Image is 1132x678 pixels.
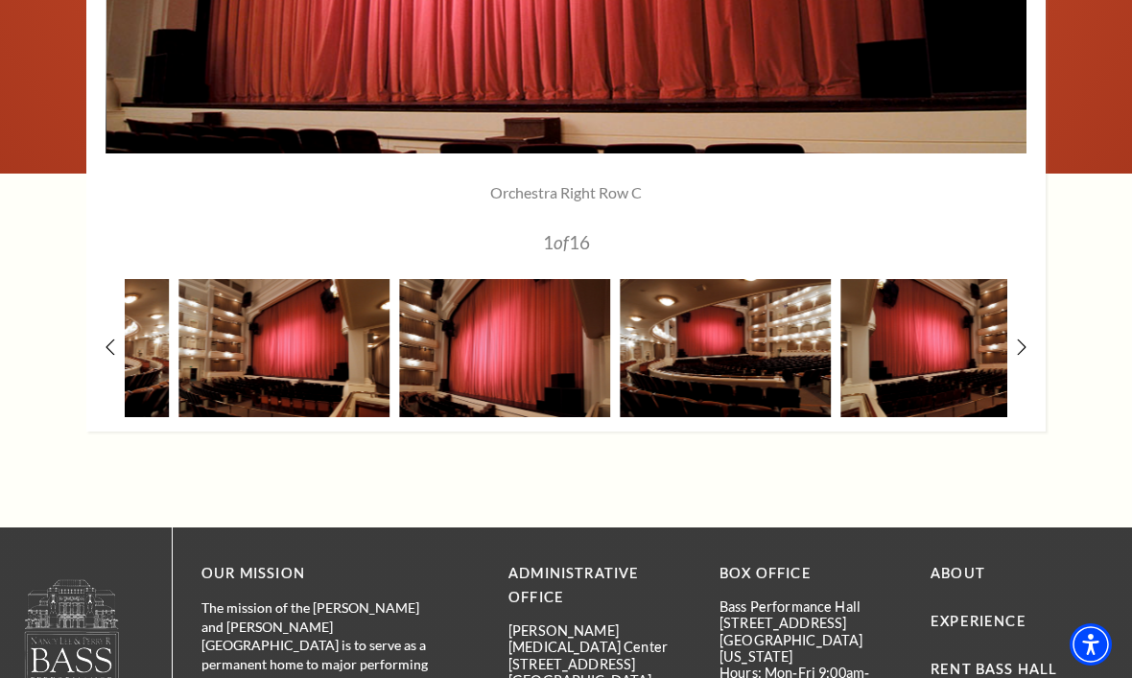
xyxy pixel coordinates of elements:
[840,279,1051,417] img: A theater interior featuring a red curtain, empty seats, and elegant architectural details.
[201,562,441,586] p: OUR MISSION
[719,632,902,666] p: [GEOGRAPHIC_DATA][US_STATE]
[508,656,691,672] p: [STREET_ADDRESS]
[178,279,389,417] img: A theater interior featuring a red curtain, empty seats, and balconies, creating an elegant perfo...
[620,279,831,417] img: A grand theater interior featuring a red curtain, multiple seating levels, and elegant lighting.
[931,613,1026,629] a: Experience
[508,562,691,610] p: Administrative Office
[508,622,691,656] p: [PERSON_NAME][MEDICAL_DATA] Center
[554,231,569,253] span: of
[931,661,1057,677] a: Rent Bass Hall
[399,279,610,417] img: A theater stage with a red curtain, surrounded by seating and lighting fixtures.
[197,233,935,251] p: 1 16
[719,598,902,615] p: Bass Performance Hall
[719,615,902,631] p: [STREET_ADDRESS]
[1070,623,1112,666] div: Accessibility Menu
[931,565,985,581] a: About
[197,182,935,203] p: Orchestra Right Row C
[719,562,902,586] p: BOX OFFICE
